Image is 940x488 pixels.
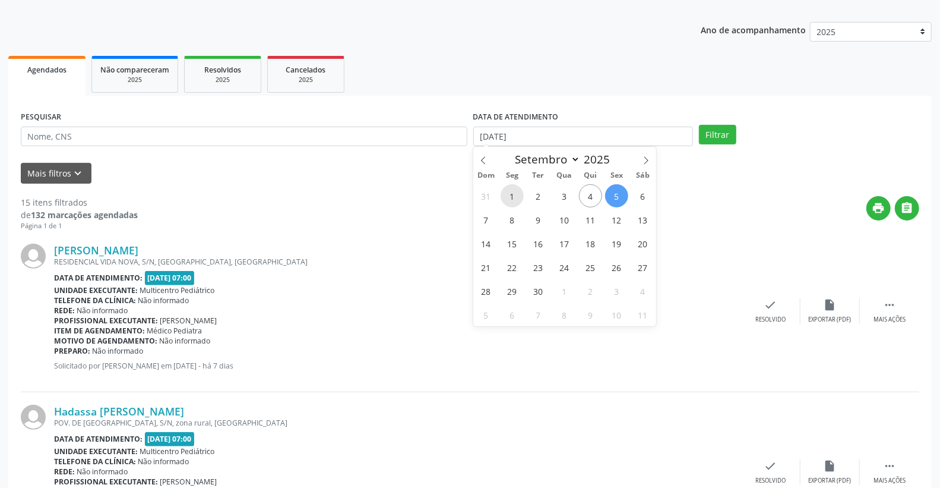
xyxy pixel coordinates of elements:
[580,152,619,167] input: Year
[873,477,906,485] div: Mais ações
[631,303,654,326] span: Outubro 11, 2025
[27,65,67,75] span: Agendados
[54,285,138,295] b: Unidade executante:
[631,256,654,279] span: Setembro 27, 2025
[54,446,138,456] b: Unidade executante:
[579,232,602,255] span: Setembro 18, 2025
[21,209,138,221] div: de
[527,279,550,303] span: Setembro 30, 2025
[901,202,914,215] i: 
[474,184,498,207] span: Agosto 31, 2025
[527,256,550,279] span: Setembro 23, 2025
[77,467,128,477] span: Não informado
[553,256,576,279] span: Setembro 24, 2025
[883,459,896,473] i: 
[631,279,654,303] span: Outubro 4, 2025
[579,279,602,303] span: Outubro 2, 2025
[526,172,552,180] span: Ter
[501,279,524,303] span: Setembro 29, 2025
[866,196,891,221] button: print
[21,405,46,430] img: img
[631,232,654,255] span: Setembro 20, 2025
[21,108,61,127] label: PESQUISAR
[579,184,602,207] span: Setembro 4, 2025
[501,232,524,255] span: Setembro 15, 2025
[100,65,169,75] span: Não compareceram
[883,298,896,311] i: 
[54,326,145,336] b: Item de agendamento:
[605,256,628,279] span: Setembro 26, 2025
[553,303,576,326] span: Outubro 8, 2025
[579,303,602,326] span: Outubro 9, 2025
[873,316,906,324] div: Mais ações
[527,232,550,255] span: Setembro 16, 2025
[605,232,628,255] span: Setembro 19, 2025
[527,184,550,207] span: Setembro 2, 2025
[276,75,336,84] div: 2025
[501,184,524,207] span: Setembro 1, 2025
[473,172,499,180] span: Dom
[474,208,498,231] span: Setembro 7, 2025
[552,172,578,180] span: Qua
[809,316,852,324] div: Exportar (PDF)
[605,184,628,207] span: Setembro 5, 2025
[160,316,217,326] span: [PERSON_NAME]
[147,326,202,336] span: Médico Pediatra
[474,303,498,326] span: Outubro 5, 2025
[824,298,837,311] i: insert_drive_file
[824,459,837,473] i: insert_drive_file
[630,172,656,180] span: Sáb
[193,75,252,84] div: 2025
[54,257,741,267] div: RESIDENCIAL VIDA NOVA, S/N, [GEOGRAPHIC_DATA], [GEOGRAPHIC_DATA]
[755,316,786,324] div: Resolvido
[473,108,559,127] label: DATA DE ATENDIMENTO
[140,285,215,295] span: Multicentro Pediátrico
[605,208,628,231] span: Setembro 12, 2025
[93,346,144,356] span: Não informado
[631,208,654,231] span: Setembro 13, 2025
[54,306,75,316] b: Rede:
[31,209,138,221] strong: 132 marcações agendadas
[553,184,576,207] span: Setembro 3, 2025
[553,232,576,255] span: Setembro 17, 2025
[21,221,138,231] div: Página 1 de 1
[54,477,158,487] b: Profissional executante:
[699,125,736,145] button: Filtrar
[579,256,602,279] span: Setembro 25, 2025
[501,303,524,326] span: Outubro 6, 2025
[54,244,138,257] a: [PERSON_NAME]
[578,172,604,180] span: Qui
[21,244,46,269] img: img
[140,446,215,456] span: Multicentro Pediátrico
[553,279,576,303] span: Outubro 1, 2025
[54,434,143,444] b: Data de atendimento:
[100,75,169,84] div: 2025
[54,336,157,346] b: Motivo de agendamento:
[54,346,90,356] b: Preparo:
[527,303,550,326] span: Outubro 7, 2025
[72,167,85,180] i: keyboard_arrow_down
[473,127,694,147] input: Selecione um intervalo
[509,151,581,168] select: Month
[54,418,741,428] div: POV. DE [GEOGRAPHIC_DATA], S/N, zona rural, [GEOGRAPHIC_DATA]
[501,256,524,279] span: Setembro 22, 2025
[631,184,654,207] span: Setembro 6, 2025
[160,477,217,487] span: [PERSON_NAME]
[579,208,602,231] span: Setembro 11, 2025
[160,336,211,346] span: Não informado
[474,232,498,255] span: Setembro 14, 2025
[605,279,628,303] span: Outubro 3, 2025
[872,202,885,215] i: print
[474,279,498,303] span: Setembro 28, 2025
[145,271,195,285] span: [DATE] 07:00
[764,298,777,311] i: check
[809,477,852,485] div: Exportar (PDF)
[21,196,138,209] div: 15 itens filtrados
[527,208,550,231] span: Setembro 9, 2025
[54,316,158,326] b: Profissional executante:
[501,208,524,231] span: Setembro 8, 2025
[474,256,498,279] span: Setembro 21, 2025
[604,172,630,180] span: Sex
[21,163,91,184] button: Mais filtroskeyboard_arrow_down
[286,65,326,75] span: Cancelados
